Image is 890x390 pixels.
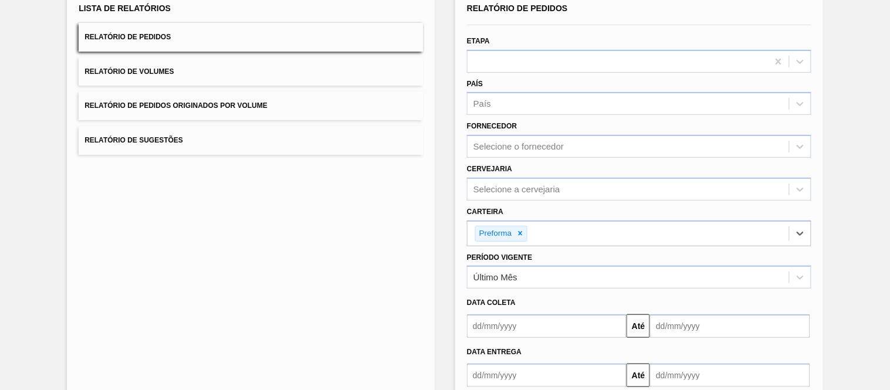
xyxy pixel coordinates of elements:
[467,299,516,307] span: Data coleta
[467,4,568,13] span: Relatório de Pedidos
[467,208,503,216] label: Carteira
[467,122,517,130] label: Fornecedor
[467,165,512,173] label: Cervejaria
[467,37,490,45] label: Etapa
[627,364,650,387] button: Até
[473,184,560,194] div: Selecione a cervejaria
[650,364,810,387] input: dd/mm/yyyy
[473,99,491,109] div: País
[79,23,423,52] button: Relatório de Pedidos
[650,314,810,338] input: dd/mm/yyyy
[79,91,423,120] button: Relatório de Pedidos Originados por Volume
[467,314,627,338] input: dd/mm/yyyy
[467,80,483,88] label: País
[84,101,268,110] span: Relatório de Pedidos Originados por Volume
[84,33,171,41] span: Relatório de Pedidos
[79,126,423,155] button: Relatório de Sugestões
[467,348,522,356] span: Data entrega
[473,142,564,152] div: Selecione o fornecedor
[627,314,650,338] button: Até
[84,136,183,144] span: Relatório de Sugestões
[473,273,517,283] div: Último Mês
[467,364,627,387] input: dd/mm/yyyy
[79,57,423,86] button: Relatório de Volumes
[84,67,174,76] span: Relatório de Volumes
[467,253,532,262] label: Período Vigente
[79,4,171,13] span: Lista de Relatórios
[476,226,514,241] div: Preforma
